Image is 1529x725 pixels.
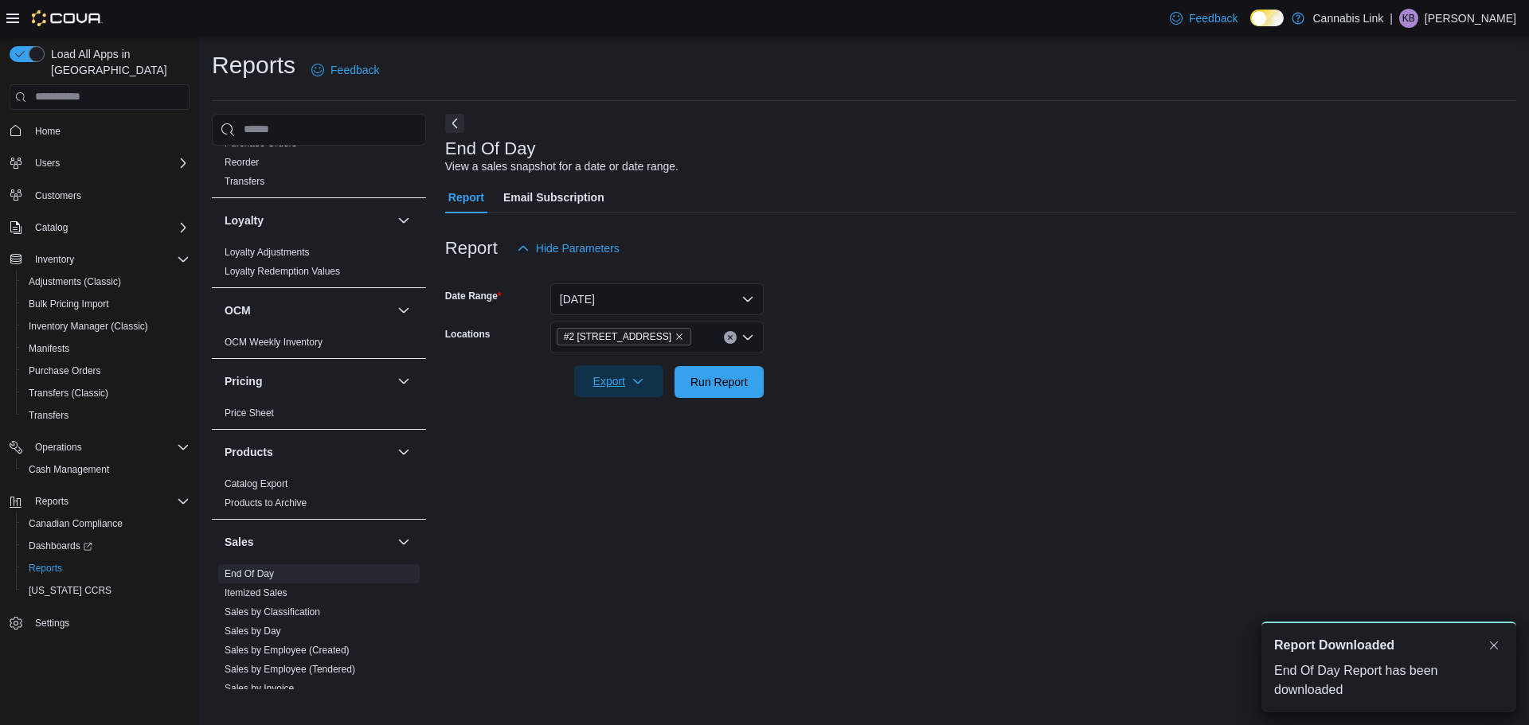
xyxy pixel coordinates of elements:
span: #2 [STREET_ADDRESS] [564,329,671,345]
span: Export [584,365,654,397]
button: Settings [3,611,196,634]
a: Canadian Compliance [22,514,129,533]
span: Reports [35,495,68,508]
div: Pricing [212,403,426,429]
div: Products [212,474,426,519]
a: Purchase Orders [225,138,297,149]
button: Transfers (Classic) [16,382,196,404]
a: Bulk Pricing Import [22,294,115,314]
span: Cash Management [29,463,109,476]
span: Purchase Orders [22,361,190,380]
button: Pricing [394,372,413,391]
span: Dashboards [29,540,92,552]
h3: Pricing [225,373,262,389]
a: Adjustments (Classic) [22,272,127,291]
button: Export [574,365,663,397]
span: Transfers [29,409,68,422]
a: Sales by Day [225,626,281,637]
a: Sales by Invoice [225,683,294,694]
a: Products to Archive [225,497,307,509]
button: Operations [29,438,88,457]
span: Hide Parameters [536,240,620,256]
span: Adjustments (Classic) [29,275,121,288]
a: Loyalty Redemption Values [225,266,340,277]
img: Cova [32,10,103,26]
button: Inventory Manager (Classic) [16,315,196,337]
span: Catalog [35,221,68,234]
a: [US_STATE] CCRS [22,581,118,600]
span: Inventory [35,253,74,266]
button: Customers [3,184,196,207]
span: Dark Mode [1250,26,1251,27]
a: Customers [29,186,88,205]
span: Load All Apps in [GEOGRAPHIC_DATA] [45,46,190,78]
button: Cash Management [16,458,196,481]
h3: Loyalty [225,212,264,228]
h3: Products [225,444,273,460]
h1: Reports [212,49,295,81]
span: Run Report [690,374,748,390]
button: Catalog [29,218,74,237]
div: Notification [1274,636,1504,655]
button: Loyalty [394,211,413,230]
input: Dark Mode [1250,10,1284,26]
button: Users [3,152,196,174]
a: Transfers [22,406,75,425]
a: Sales by Employee (Created) [225,645,350,656]
span: Report Downloaded [1274,636,1394,655]
p: | [1390,9,1393,28]
h3: Sales [225,534,254,550]
span: Canadian Compliance [22,514,190,533]
div: Loyalty [212,243,426,287]
a: Dashboards [16,535,196,557]
button: Loyalty [225,212,391,228]
span: KB [1402,9,1415,28]
span: Reports [29,492,190,511]
nav: Complex example [10,113,190,676]
label: Locations [445,328,491,341]
a: Inventory Manager (Classic) [22,317,154,336]
button: Open list of options [741,331,754,344]
a: Price Sheet [225,407,274,419]
span: OCM Weekly Inventory [225,336,323,349]
span: Sales by Invoice [225,682,294,695]
button: Canadian Compliance [16,513,196,535]
a: Transfers [225,176,264,187]
button: [US_STATE] CCRS [16,579,196,602]
a: Loyalty Adjustments [225,247,310,258]
h3: OCM [225,302,251,318]
span: Itemized Sales [225,587,287,599]
button: Pricing [225,373,391,389]
span: Settings [35,617,69,630]
span: Reports [22,559,190,578]
span: Products to Archive [225,497,307,509]
h3: End Of Day [445,139,536,158]
button: OCM [394,301,413,320]
a: OCM Weekly Inventory [225,337,323,348]
div: Kevin Bulario [1399,9,1418,28]
span: Feedback [330,62,379,78]
span: Users [35,157,60,170]
a: Cash Management [22,460,115,479]
button: Products [394,442,413,462]
button: Next [445,114,464,133]
button: Products [225,444,391,460]
span: #2 1149 Western Rd. [557,328,691,345]
a: Itemized Sales [225,587,287,598]
button: Bulk Pricing Import [16,293,196,315]
button: Reports [16,557,196,579]
span: Transfers [22,406,190,425]
a: Manifests [22,339,76,358]
span: Inventory Manager (Classic) [22,317,190,336]
span: Users [29,154,190,173]
span: Catalog [29,218,190,237]
a: Home [29,122,67,141]
span: Bulk Pricing Import [22,294,190,314]
div: View a sales snapshot for a date or date range. [445,158,678,175]
span: Settings [29,613,190,633]
a: Purchase Orders [22,361,108,380]
span: Customers [35,189,81,202]
span: End Of Day [225,567,274,580]
a: Settings [29,614,76,633]
a: Dashboards [22,536,99,555]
